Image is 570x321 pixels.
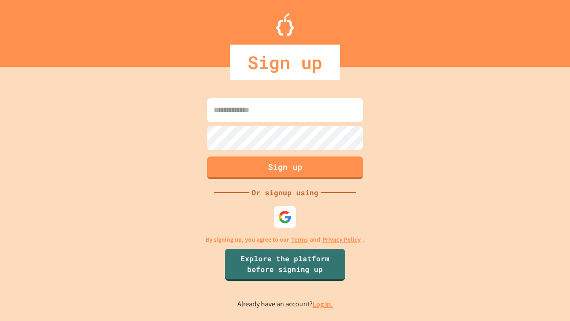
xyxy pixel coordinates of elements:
[276,13,294,36] img: Logo.svg
[249,187,321,198] div: Or signup using
[230,45,340,80] div: Sign up
[237,299,333,310] p: Already have an account?
[206,235,365,244] p: By signing up, you agree to our and .
[207,156,363,179] button: Sign up
[313,300,333,309] a: Log in.
[322,235,361,244] a: Privacy Policy
[225,249,345,281] a: Explore the platform before signing up
[278,210,292,224] img: google-icon.svg
[291,235,308,244] a: Terms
